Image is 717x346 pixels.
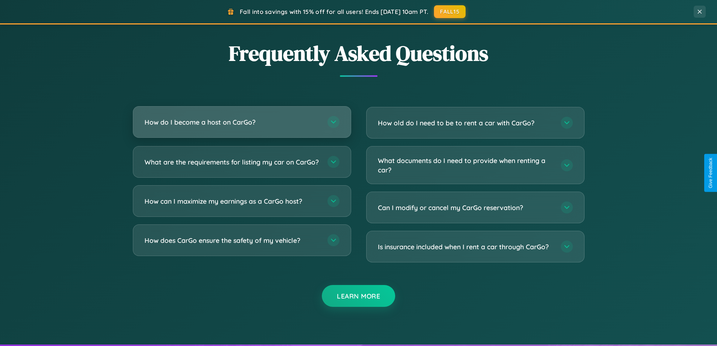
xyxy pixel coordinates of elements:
[133,39,585,68] h2: Frequently Asked Questions
[240,8,428,15] span: Fall into savings with 15% off for all users! Ends [DATE] 10am PT.
[378,242,553,251] h3: Is insurance included when I rent a car through CarGo?
[434,5,466,18] button: FALL15
[378,118,553,128] h3: How old do I need to be to rent a car with CarGo?
[145,157,320,167] h3: What are the requirements for listing my car on CarGo?
[145,236,320,245] h3: How does CarGo ensure the safety of my vehicle?
[322,285,395,307] button: Learn More
[378,156,553,174] h3: What documents do I need to provide when renting a car?
[708,158,713,188] div: Give Feedback
[145,197,320,206] h3: How can I maximize my earnings as a CarGo host?
[378,203,553,212] h3: Can I modify or cancel my CarGo reservation?
[145,117,320,127] h3: How do I become a host on CarGo?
